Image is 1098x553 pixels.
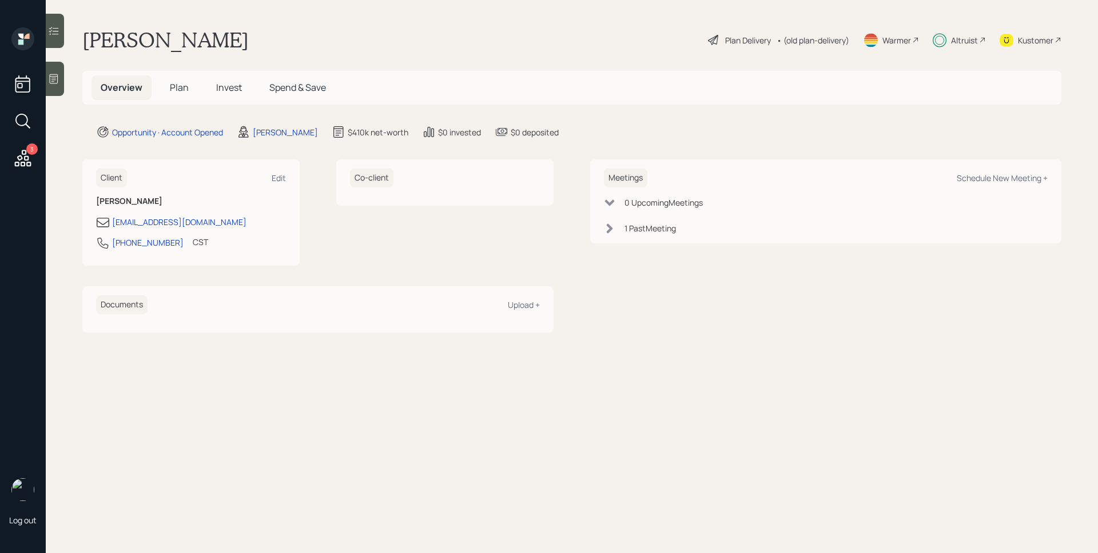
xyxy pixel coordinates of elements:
[96,197,286,206] h6: [PERSON_NAME]
[957,173,1048,183] div: Schedule New Meeting +
[216,81,242,94] span: Invest
[272,173,286,183] div: Edit
[11,478,34,501] img: james-distasi-headshot.png
[82,27,249,53] h1: [PERSON_NAME]
[170,81,189,94] span: Plan
[624,197,703,209] div: 0 Upcoming Meeting s
[112,216,246,228] div: [EMAIL_ADDRESS][DOMAIN_NAME]
[438,126,481,138] div: $0 invested
[253,126,318,138] div: [PERSON_NAME]
[508,299,540,310] div: Upload +
[725,34,771,46] div: Plan Delivery
[96,169,127,187] h6: Client
[193,236,208,248] div: CST
[348,126,408,138] div: $410k net-worth
[1018,34,1053,46] div: Kustomer
[269,81,326,94] span: Spend & Save
[777,34,849,46] div: • (old plan-delivery)
[624,222,676,234] div: 1 Past Meeting
[101,81,142,94] span: Overview
[350,169,393,187] h6: Co-client
[112,126,223,138] div: Opportunity · Account Opened
[96,295,148,314] h6: Documents
[951,34,978,46] div: Altruist
[9,515,37,526] div: Log out
[511,126,559,138] div: $0 deposited
[26,143,38,155] div: 3
[112,237,184,249] div: [PHONE_NUMBER]
[882,34,911,46] div: Warmer
[604,169,647,187] h6: Meetings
